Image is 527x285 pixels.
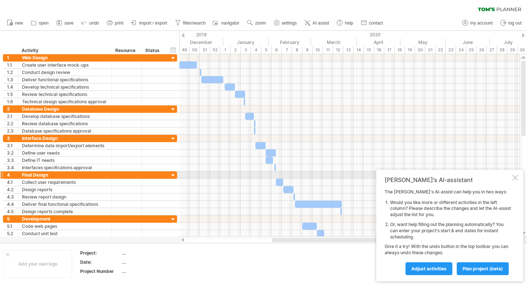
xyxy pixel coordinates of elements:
[4,250,72,278] div: Add your own logo
[384,46,395,54] div: 17
[272,46,282,54] div: 6
[7,223,18,230] div: 5.1
[333,46,343,54] div: 12
[210,46,220,54] div: 52
[22,106,108,112] div: Database Design
[507,46,517,54] div: 29
[7,98,18,105] div: 1.6
[390,200,511,218] li: Would you like more or different activities in the left column? Please describe the changes and l...
[29,18,51,28] a: open
[183,21,206,26] span: filter/search
[22,215,108,222] div: Development
[436,46,446,54] div: 22
[241,46,251,54] div: 3
[7,186,18,193] div: 4.2
[22,127,108,134] div: Database specifications approval
[457,262,509,275] a: plan project (beta)
[80,259,120,265] div: Date:
[335,18,355,28] a: help
[220,46,231,54] div: 1
[231,46,241,54] div: 2
[145,47,161,54] div: Status
[200,46,210,54] div: 51
[405,46,415,54] div: 19
[22,142,108,149] div: Determine data import/export elements
[39,21,49,26] span: open
[22,201,108,208] div: Deliver final functional specifications
[282,21,297,26] span: settings
[313,46,323,54] div: 10
[7,179,18,186] div: 4.1
[79,18,101,28] a: undo
[395,46,405,54] div: 18
[390,222,511,240] li: Or, want help filling out the planning automatically? You can enter your project's start & end da...
[22,179,108,186] div: Collect user requirements
[221,21,239,26] span: navigator
[466,46,476,54] div: 25
[7,208,18,215] div: 4.5
[411,266,446,271] span: Adjust activities
[343,46,354,54] div: 13
[7,62,18,69] div: 1.1
[7,106,18,112] div: 2
[463,266,503,271] span: plan project (beta)
[292,46,302,54] div: 8
[22,230,108,237] div: Conduct unit test
[22,157,108,164] div: Define IT needs
[456,46,466,54] div: 24
[22,69,108,76] div: Conduct design review
[179,46,190,54] div: 49
[178,38,223,46] div: December 2019
[7,193,18,200] div: 4.3
[374,46,384,54] div: 16
[22,186,108,193] div: Design reports
[55,18,76,28] a: save
[22,171,108,178] div: Final Design
[282,46,292,54] div: 7
[400,38,446,46] div: May 2020
[64,21,74,26] span: save
[22,98,108,105] div: Technical design specifications approval
[212,18,242,28] a: navigator
[22,193,108,200] div: Review report design
[356,38,400,46] div: April 2020
[122,250,183,256] div: ....
[22,91,108,98] div: Review technical specifications
[7,215,18,222] div: 5
[7,135,18,142] div: 3
[245,18,268,28] a: zoom
[223,38,269,46] div: January 2020
[22,84,108,90] div: Develop technical specifications
[22,62,108,69] div: Create user interface mock-ups
[15,21,23,26] span: new
[311,38,356,46] div: March 2020
[22,164,108,171] div: Interfaces specifications approval
[460,18,495,28] a: my account
[446,38,490,46] div: June 2020
[313,21,329,26] span: AI assist
[7,84,18,90] div: 1.4
[385,189,511,275] div: The [PERSON_NAME]'s AI-assist can help you in two ways: Give it a try! With the undo button in th...
[487,46,497,54] div: 27
[7,113,18,120] div: 2.1
[5,18,25,28] a: new
[80,268,120,274] div: Project Number
[22,47,108,54] div: Activity
[115,47,138,54] div: Resource
[105,18,126,28] a: print
[7,157,18,164] div: 3.3
[508,21,522,26] span: log out
[139,21,167,26] span: import / export
[115,21,123,26] span: print
[7,164,18,171] div: 3.4
[405,262,452,275] a: Adjust activities
[7,76,18,83] div: 1.3
[269,38,311,46] div: February 2020
[22,76,108,83] div: Deliver functional specifications
[173,18,208,28] a: filter/search
[345,21,353,26] span: help
[369,21,383,26] span: contact
[7,142,18,149] div: 3.1
[7,54,18,61] div: 1
[22,135,108,142] div: Interface Design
